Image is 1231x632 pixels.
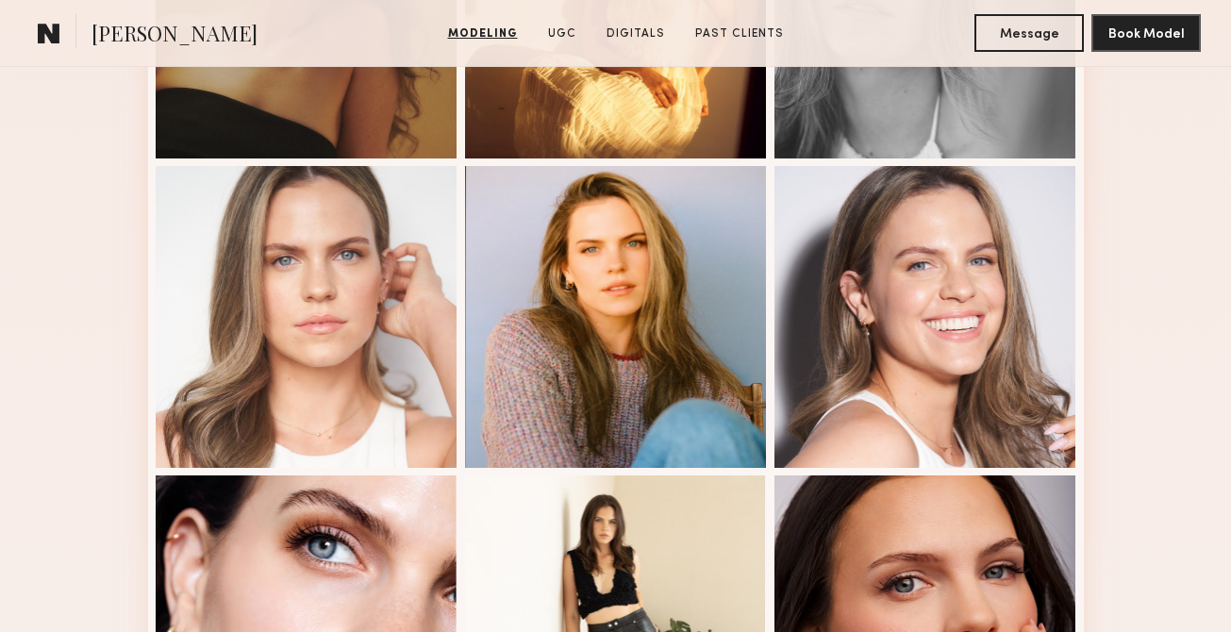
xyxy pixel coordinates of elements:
[974,14,1084,52] button: Message
[541,25,584,42] a: UGC
[1091,25,1201,41] a: Book Model
[91,19,258,52] span: [PERSON_NAME]
[688,25,791,42] a: Past Clients
[1091,14,1201,52] button: Book Model
[441,25,525,42] a: Modeling
[599,25,673,42] a: Digitals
